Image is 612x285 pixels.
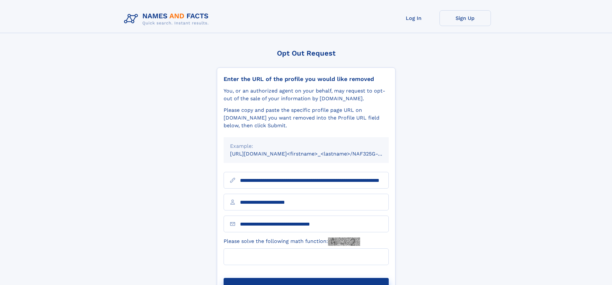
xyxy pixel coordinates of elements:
small: [URL][DOMAIN_NAME]<firstname>_<lastname>/NAF325G-xxxxxxxx [230,151,401,157]
a: Sign Up [439,10,491,26]
div: You, or an authorized agent on your behalf, may request to opt-out of the sale of your informatio... [224,87,389,102]
div: Example: [230,142,382,150]
div: Please copy and paste the specific profile page URL on [DOMAIN_NAME] you want removed into the Pr... [224,106,389,129]
label: Please solve the following math function: [224,237,360,246]
a: Log In [388,10,439,26]
div: Enter the URL of the profile you would like removed [224,76,389,83]
img: Logo Names and Facts [121,10,214,28]
div: Opt Out Request [217,49,395,57]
